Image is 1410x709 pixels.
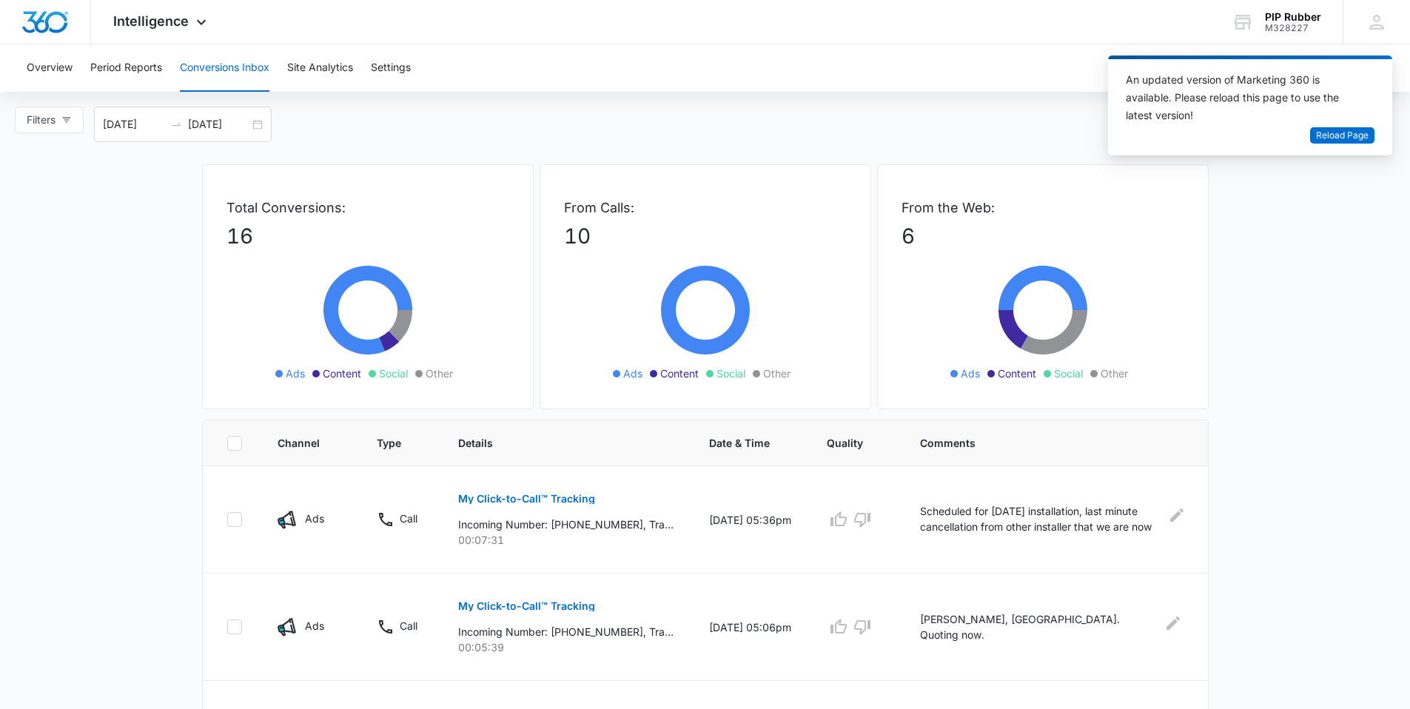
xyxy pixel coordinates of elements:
button: My Click-to-Call™ Tracking [458,588,595,624]
div: account id [1265,23,1321,33]
button: My Click-to-Call™ Tracking [458,481,595,517]
span: Details [458,435,652,451]
button: Period Reports [90,44,162,92]
span: Reload Page [1316,129,1369,143]
input: Start date [103,116,164,132]
p: Ads [305,618,324,634]
p: 10 [564,221,847,252]
td: [DATE] 05:36pm [691,466,809,574]
button: Edit Comments [1169,503,1184,527]
p: From Calls: [564,198,847,218]
span: Social [716,366,745,381]
p: 00:07:31 [458,532,674,548]
span: Content [323,366,361,381]
span: Ads [623,366,642,381]
span: Other [1101,366,1128,381]
p: Ads [305,511,324,526]
button: Reload Page [1310,127,1374,144]
span: Filters [27,112,56,128]
p: 16 [226,221,509,252]
span: Intelligence [113,13,189,29]
p: My Click-to-Call™ Tracking [458,601,595,611]
p: From the Web: [902,198,1184,218]
input: End date [188,116,249,132]
span: Ads [961,366,980,381]
span: Quality [827,435,863,451]
span: Social [379,366,408,381]
button: Site Analytics [287,44,353,92]
span: Other [763,366,790,381]
span: Date & Time [709,435,770,451]
p: 6 [902,221,1184,252]
button: Settings [371,44,411,92]
span: Ads [286,366,305,381]
div: An updated version of Marketing 360 is available. Please reload this page to use the latest version! [1126,71,1357,124]
span: swap-right [170,118,182,130]
span: to [170,118,182,130]
div: account name [1265,11,1321,23]
p: My Click-to-Call™ Tracking [458,494,595,504]
p: Total Conversions: [226,198,509,218]
span: Comments [920,435,1162,451]
p: Incoming Number: [PHONE_NUMBER], Tracking Number: [PHONE_NUMBER], Ring To: [PHONE_NUMBER], Caller... [458,517,674,532]
span: Content [660,366,699,381]
button: Filters [15,107,84,133]
p: [PERSON_NAME], [GEOGRAPHIC_DATA]. Quoting now. [920,611,1153,642]
span: Channel [278,435,320,451]
td: [DATE] 05:06pm [691,574,809,681]
button: Conversions Inbox [180,44,269,92]
button: Overview [27,44,73,92]
button: Edit Comments [1163,611,1184,635]
span: Social [1054,366,1083,381]
span: Other [426,366,453,381]
p: 00:05:39 [458,639,674,655]
p: Scheduled for [DATE] installation, last minute cancellation from other installer that we are now ... [920,503,1160,537]
p: Call [400,618,417,634]
p: Call [400,511,417,526]
span: Content [998,366,1036,381]
span: Type [377,435,401,451]
p: Incoming Number: [PHONE_NUMBER], Tracking Number: [PHONE_NUMBER], Ring To: [PHONE_NUMBER], Caller... [458,624,674,639]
